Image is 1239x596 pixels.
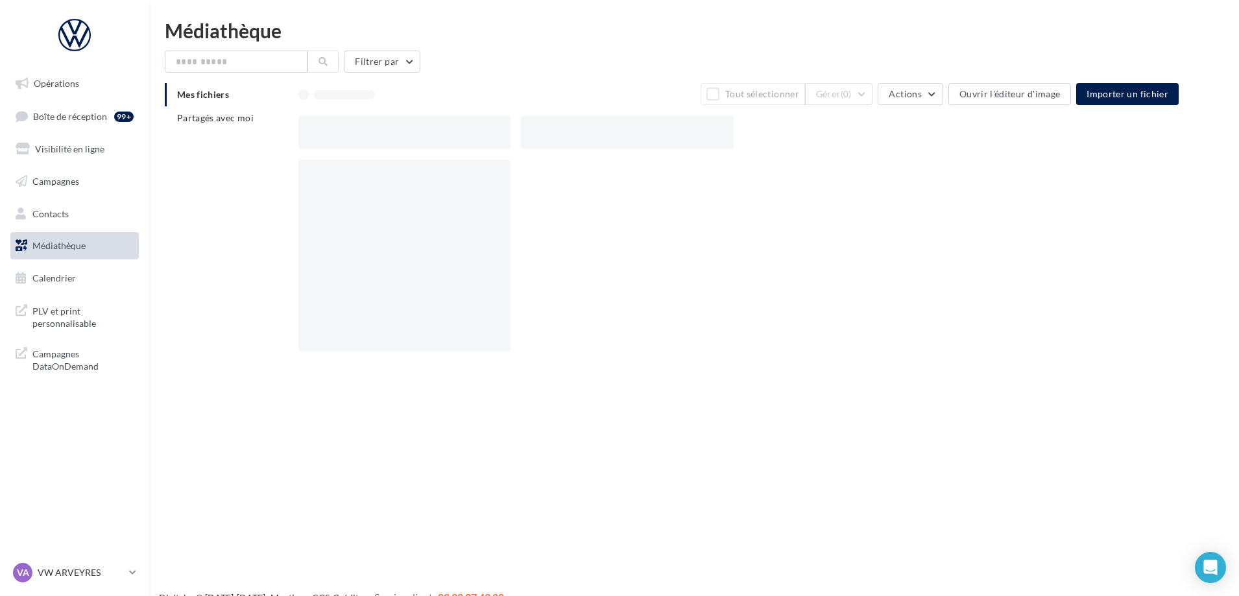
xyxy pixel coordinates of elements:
[35,143,104,154] span: Visibilité en ligne
[805,83,873,105] button: Gérer(0)
[177,89,229,100] span: Mes fichiers
[177,112,254,123] span: Partagés avec moi
[32,176,79,187] span: Campagnes
[32,272,76,283] span: Calendrier
[114,112,134,122] div: 99+
[8,136,141,163] a: Visibilité en ligne
[32,240,86,251] span: Médiathèque
[889,88,921,99] span: Actions
[32,345,134,373] span: Campagnes DataOnDemand
[8,297,141,335] a: PLV et print personnalisable
[17,566,29,579] span: VA
[1087,88,1168,99] span: Importer un fichier
[701,83,804,105] button: Tout sélectionner
[32,302,134,330] span: PLV et print personnalisable
[38,566,124,579] p: VW ARVEYRES
[8,265,141,292] a: Calendrier
[1195,552,1226,583] div: Open Intercom Messenger
[344,51,420,73] button: Filtrer par
[8,70,141,97] a: Opérations
[34,78,79,89] span: Opérations
[8,102,141,130] a: Boîte de réception99+
[8,232,141,259] a: Médiathèque
[33,110,107,121] span: Boîte de réception
[948,83,1071,105] button: Ouvrir l'éditeur d'image
[8,340,141,378] a: Campagnes DataOnDemand
[878,83,943,105] button: Actions
[165,21,1223,40] div: Médiathèque
[8,200,141,228] a: Contacts
[1076,83,1179,105] button: Importer un fichier
[841,89,852,99] span: (0)
[32,208,69,219] span: Contacts
[10,560,139,585] a: VA VW ARVEYRES
[8,168,141,195] a: Campagnes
